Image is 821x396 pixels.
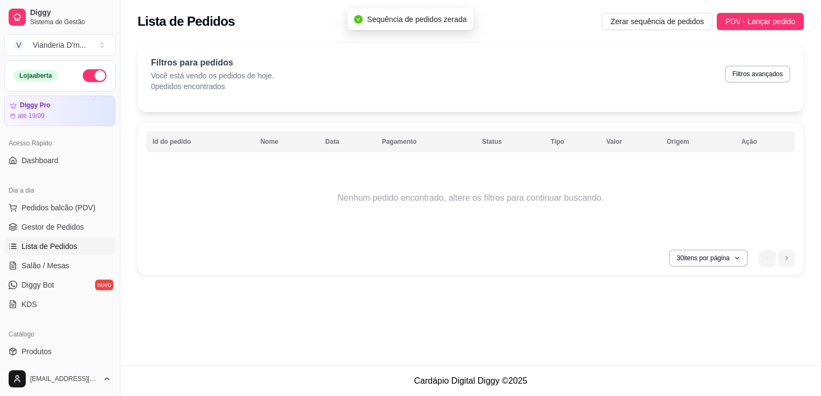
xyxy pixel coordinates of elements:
[13,70,58,82] div: Loja aberta
[20,101,51,109] article: Diggy Pro
[21,280,54,290] span: Diggy Bot
[544,131,600,152] th: Tipo
[13,40,24,50] span: V
[725,65,790,83] button: Filtros avançados
[319,131,375,152] th: Data
[600,131,660,152] th: Valor
[4,182,116,199] div: Dia a dia
[367,15,466,24] span: Sequência de pedidos zerada
[4,326,116,343] div: Catálogo
[21,202,96,213] span: Pedidos balcão (PDV)
[21,222,84,232] span: Gestor de Pedidos
[4,296,116,313] a: KDS
[660,131,735,152] th: Origem
[4,257,116,274] a: Salão / Mesas
[778,250,795,267] li: next page button
[21,260,69,271] span: Salão / Mesas
[376,131,476,152] th: Pagamento
[30,375,98,383] span: [EMAIL_ADDRESS][DOMAIN_NAME]
[476,131,544,152] th: Status
[753,244,801,272] nav: pagination navigation
[735,131,795,152] th: Ação
[4,135,116,152] div: Acesso Rápido
[610,16,704,27] span: Zerar sequência de pedidos
[602,13,712,30] button: Zerar sequência de pedidos
[4,34,116,56] button: Select a team
[18,112,45,120] article: até 19/09
[21,155,59,166] span: Dashboard
[4,199,116,216] button: Pedidos balcão (PDV)
[146,155,795,241] td: Nenhum pedido encontrado, altere os filtros para continuar buscando.
[4,96,116,126] a: Diggy Proaté 19/09
[83,69,106,82] button: Alterar Status
[30,18,111,26] span: Sistema de Gestão
[151,81,274,92] p: 0 pedidos encontrados
[151,70,274,81] p: Você está vendo os pedidos de hoje.
[21,299,37,310] span: KDS
[151,56,274,69] p: Filtros para pedidos
[21,346,52,357] span: Produtos
[717,13,804,30] button: PDV - Lançar pedido
[33,40,86,50] div: Vianderia D'm ...
[725,16,795,27] span: PDV - Lançar pedido
[4,238,116,255] a: Lista de Pedidos
[669,250,748,267] button: 30itens por página
[4,343,116,360] a: Produtos
[120,365,821,396] footer: Cardápio Digital Diggy © 2025
[4,152,116,169] a: Dashboard
[4,218,116,236] a: Gestor de Pedidos
[254,131,319,152] th: Nome
[4,366,116,392] button: [EMAIL_ADDRESS][DOMAIN_NAME]
[4,4,116,30] a: DiggySistema de Gestão
[354,15,363,24] span: check-circle
[146,131,254,152] th: Id do pedido
[21,241,77,252] span: Lista de Pedidos
[30,8,111,18] span: Diggy
[4,276,116,294] a: Diggy Botnovo
[138,13,235,30] h2: Lista de Pedidos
